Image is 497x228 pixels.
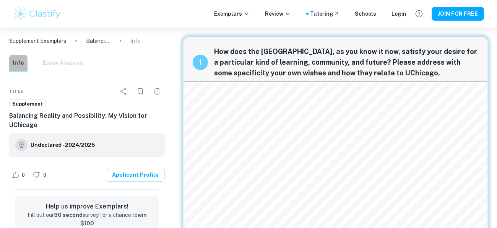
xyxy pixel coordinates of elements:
[9,169,29,181] div: Like
[116,84,131,99] div: Share
[31,141,95,149] h6: Undeclared - 2024/2025
[9,37,66,45] a: Supplement Exemplars
[310,10,339,18] a: Tutoring
[193,55,208,70] div: recipe
[9,99,46,109] a: Supplement
[133,84,148,99] div: Bookmark
[413,7,426,20] button: Help and Feedback
[10,100,45,108] span: Supplement
[9,111,165,130] h6: Balancing Reality and Possibility: My Vision for UChicago
[9,55,28,72] button: Info
[214,46,478,78] span: How does the [GEOGRAPHIC_DATA], as you know it now, satisfy your desire for a particular kind of ...
[21,202,153,211] h6: Help us improve Exemplars!
[9,88,23,95] span: Title
[149,84,165,99] div: Report issue
[86,37,110,45] p: Balancing Reality and Possibility: My Vision for UChicago
[31,169,50,181] div: Dislike
[54,212,83,218] strong: 30 second
[130,37,141,45] p: Info
[13,6,62,21] img: Clastify logo
[106,168,165,182] a: Applicant Profile
[214,10,250,18] p: Exemplars
[355,10,376,18] a: Schools
[432,7,484,21] button: JOIN FOR FREE
[21,211,153,228] p: Fill out our survey for a chance to
[265,10,291,18] p: Review
[18,171,29,179] span: 0
[31,139,95,151] a: Undeclared - 2024/2025
[391,10,406,18] a: Login
[39,171,50,179] span: 0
